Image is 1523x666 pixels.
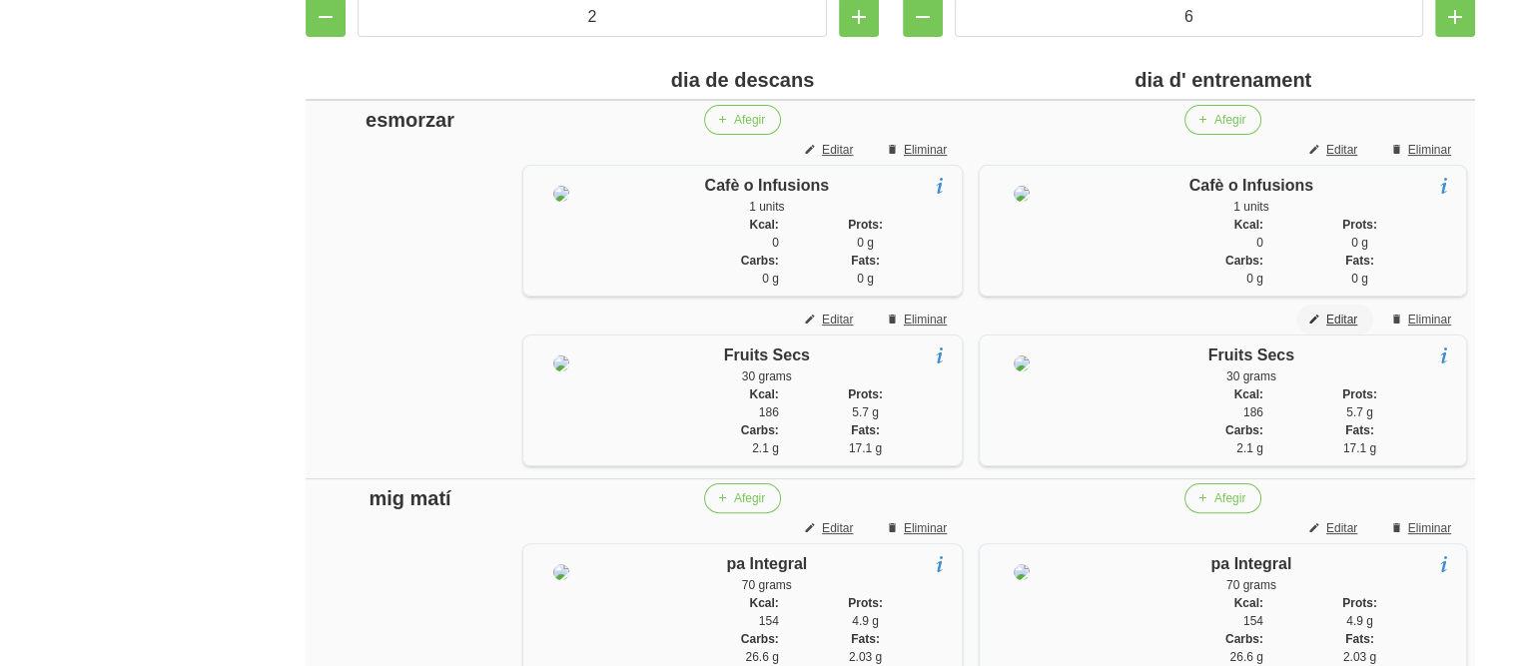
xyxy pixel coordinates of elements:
div: esmorzar [314,105,506,135]
span: 186 [759,405,779,419]
span: 0 [772,236,779,250]
strong: Kcal: [1233,387,1262,401]
span: Afegir [1214,489,1245,507]
span: 154 [1243,614,1263,628]
span: Eliminar [1408,141,1451,159]
button: Eliminar [874,305,963,334]
span: 0 g [857,272,874,286]
span: 0 g [857,236,874,250]
span: 70 grams [1226,578,1276,592]
button: Editar [792,305,869,334]
img: 8ea60705-12ae-42e8-83e1-4ba62b1261d5%2Ffoods%2F63453-fruits-secs-jpg.jpg [1014,355,1030,371]
strong: Kcal: [1233,596,1262,610]
span: Eliminar [904,141,947,159]
span: 17.1 g [1343,441,1376,455]
span: Editar [822,311,853,329]
button: Eliminar [1378,513,1467,543]
span: 2.1 g [752,441,779,455]
button: Afegir [1184,483,1261,513]
button: Afegir [704,105,781,135]
button: Eliminar [1378,135,1467,165]
span: Afegir [1214,111,1245,129]
button: Editar [1296,305,1373,334]
span: 0 g [762,272,779,286]
strong: Prots: [848,218,883,232]
button: Eliminar [874,135,963,165]
span: pa Integral [1210,555,1291,572]
span: 30 grams [742,369,792,383]
strong: Carbs: [1225,254,1263,268]
div: dia de descans [522,65,963,95]
strong: Carbs: [1225,423,1263,437]
span: 0 g [1351,272,1368,286]
span: 2.1 g [1236,441,1263,455]
strong: Prots: [848,596,883,610]
img: 8ea60705-12ae-42e8-83e1-4ba62b1261d5%2Ffoods%2F50595-cafe-guia-reus-jpg.jpg [553,186,569,202]
strong: Fats: [851,254,880,268]
span: Eliminar [904,519,947,537]
span: pa Integral [726,555,807,572]
button: Afegir [704,483,781,513]
div: dia d' entrenament [979,65,1467,95]
span: Afegir [734,489,765,507]
span: 154 [759,614,779,628]
strong: Kcal: [749,387,778,401]
button: Eliminar [874,513,963,543]
button: Editar [792,513,869,543]
span: Fruits Secs [724,346,810,363]
span: 186 [1243,405,1263,419]
span: 26.6 g [745,650,778,664]
span: 5.7 g [1346,405,1373,419]
span: Fruits Secs [1208,346,1294,363]
strong: Kcal: [749,596,778,610]
button: Eliminar [1378,305,1467,334]
span: 26.6 g [1229,650,1262,664]
span: 2.03 g [1343,650,1376,664]
span: 0 g [1246,272,1263,286]
strong: Kcal: [749,218,778,232]
span: 5.7 g [852,405,879,419]
span: 17.1 g [849,441,882,455]
strong: Carbs: [741,632,779,646]
img: 8ea60705-12ae-42e8-83e1-4ba62b1261d5%2Ffoods%2F52975-pan-integral-jpg.jpg [1014,564,1030,580]
div: mig matí [314,483,506,513]
strong: Fats: [851,632,880,646]
strong: Prots: [1342,387,1377,401]
span: Editar [1326,141,1357,159]
span: Editar [1326,519,1357,537]
strong: Carbs: [1225,632,1263,646]
span: Eliminar [1408,311,1451,329]
span: 70 grams [742,578,792,592]
span: 0 [1256,236,1263,250]
span: 1 units [749,200,784,214]
strong: Carbs: [741,254,779,268]
span: 1 units [1233,200,1268,214]
span: Cafè o Infusions [1189,177,1313,194]
strong: Fats: [1345,254,1374,268]
span: Cafè o Infusions [705,177,829,194]
span: 4.9 g [852,614,879,628]
img: 8ea60705-12ae-42e8-83e1-4ba62b1261d5%2Ffoods%2F63453-fruits-secs-jpg.jpg [553,355,569,371]
strong: Fats: [851,423,880,437]
button: Editar [792,135,869,165]
strong: Prots: [1342,218,1377,232]
span: 30 grams [1226,369,1276,383]
span: Afegir [734,111,765,129]
img: 8ea60705-12ae-42e8-83e1-4ba62b1261d5%2Ffoods%2F50595-cafe-guia-reus-jpg.jpg [1014,186,1030,202]
img: 8ea60705-12ae-42e8-83e1-4ba62b1261d5%2Ffoods%2F52975-pan-integral-jpg.jpg [553,564,569,580]
strong: Prots: [1342,596,1377,610]
strong: Fats: [1345,423,1374,437]
span: 4.9 g [1346,614,1373,628]
span: 2.03 g [849,650,882,664]
span: 0 g [1351,236,1368,250]
span: Eliminar [1408,519,1451,537]
span: Editar [822,519,853,537]
button: Editar [1296,513,1373,543]
span: Editar [1326,311,1357,329]
button: Editar [1296,135,1373,165]
span: Editar [822,141,853,159]
strong: Carbs: [741,423,779,437]
strong: Fats: [1345,632,1374,646]
button: Afegir [1184,105,1261,135]
span: Eliminar [904,311,947,329]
